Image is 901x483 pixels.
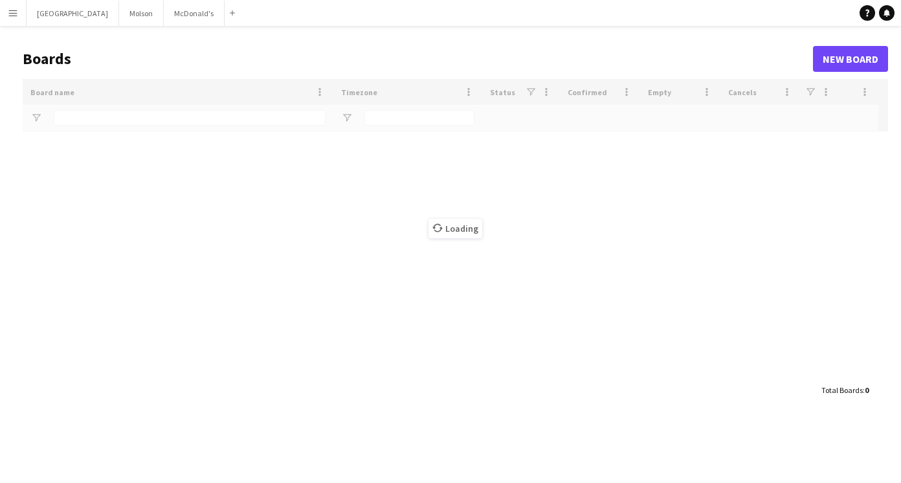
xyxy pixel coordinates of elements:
[813,46,888,72] a: New Board
[821,385,863,395] span: Total Boards
[821,377,869,403] div: :
[23,49,813,69] h1: Boards
[164,1,225,26] button: McDonald's
[428,219,482,238] span: Loading
[865,385,869,395] span: 0
[27,1,119,26] button: [GEOGRAPHIC_DATA]
[119,1,164,26] button: Molson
